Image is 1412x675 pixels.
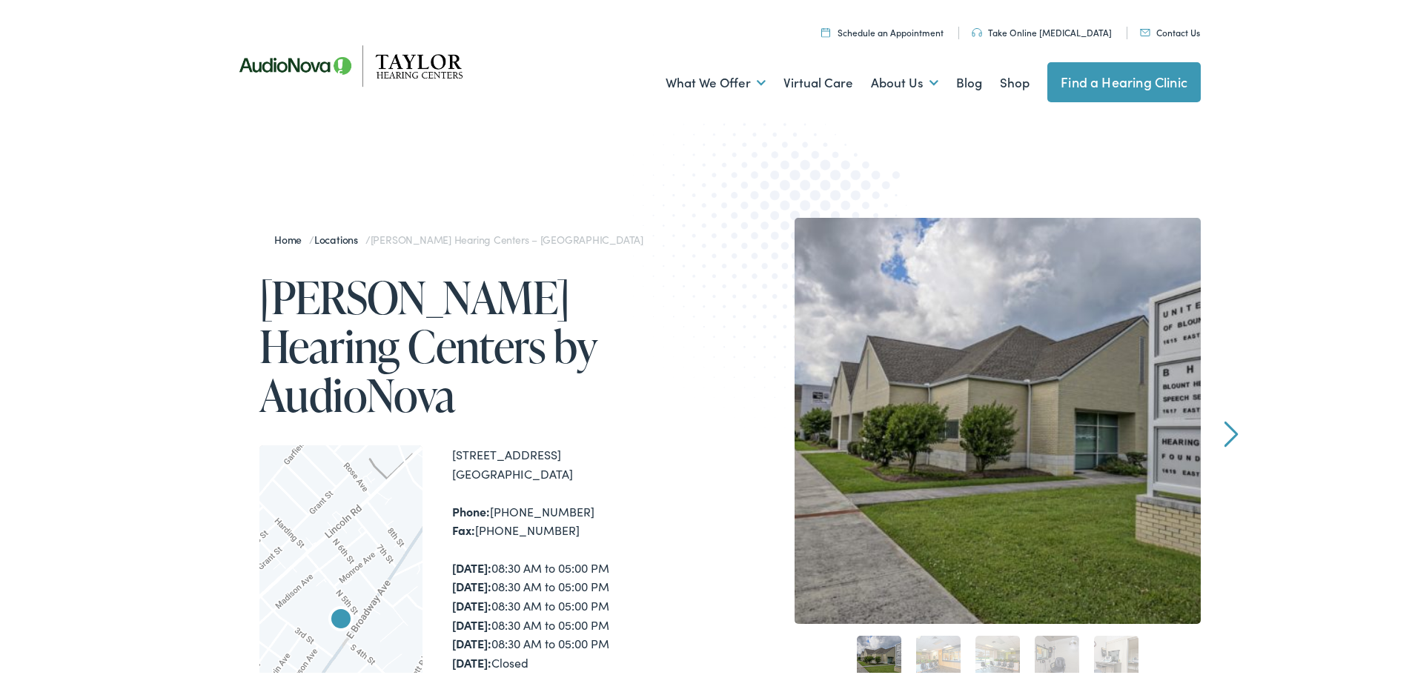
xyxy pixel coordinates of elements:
strong: [DATE]: [452,632,491,648]
img: utility icon [821,24,830,34]
a: Take Online [MEDICAL_DATA] [972,23,1112,36]
div: [STREET_ADDRESS] [GEOGRAPHIC_DATA] [452,442,712,480]
strong: [DATE]: [452,556,491,573]
div: [PHONE_NUMBER] [PHONE_NUMBER] [452,499,712,537]
div: Taylor Hearing Centers by AudioNova [317,594,365,642]
span: [PERSON_NAME] Hearing Centers – [GEOGRAPHIC_DATA] [371,229,643,244]
a: Blog [956,53,982,107]
a: Locations [314,229,365,244]
a: Home [274,229,309,244]
strong: [DATE]: [452,651,491,668]
a: Find a Hearing Clinic [1047,59,1201,99]
a: Schedule an Appointment [821,23,944,36]
a: Virtual Care [783,53,853,107]
img: utility icon [1140,26,1150,33]
a: About Us [871,53,938,107]
strong: Fax: [452,519,475,535]
strong: [DATE]: [452,614,491,630]
a: What We Offer [666,53,766,107]
a: Shop [1000,53,1030,107]
span: / / [274,229,643,244]
strong: [DATE]: [452,594,491,611]
a: Contact Us [1140,23,1200,36]
strong: Phone: [452,500,490,516]
h1: [PERSON_NAME] Hearing Centers by AudioNova [259,270,712,416]
a: Next [1224,418,1239,445]
strong: [DATE]: [452,575,491,591]
img: utility icon [972,25,982,34]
